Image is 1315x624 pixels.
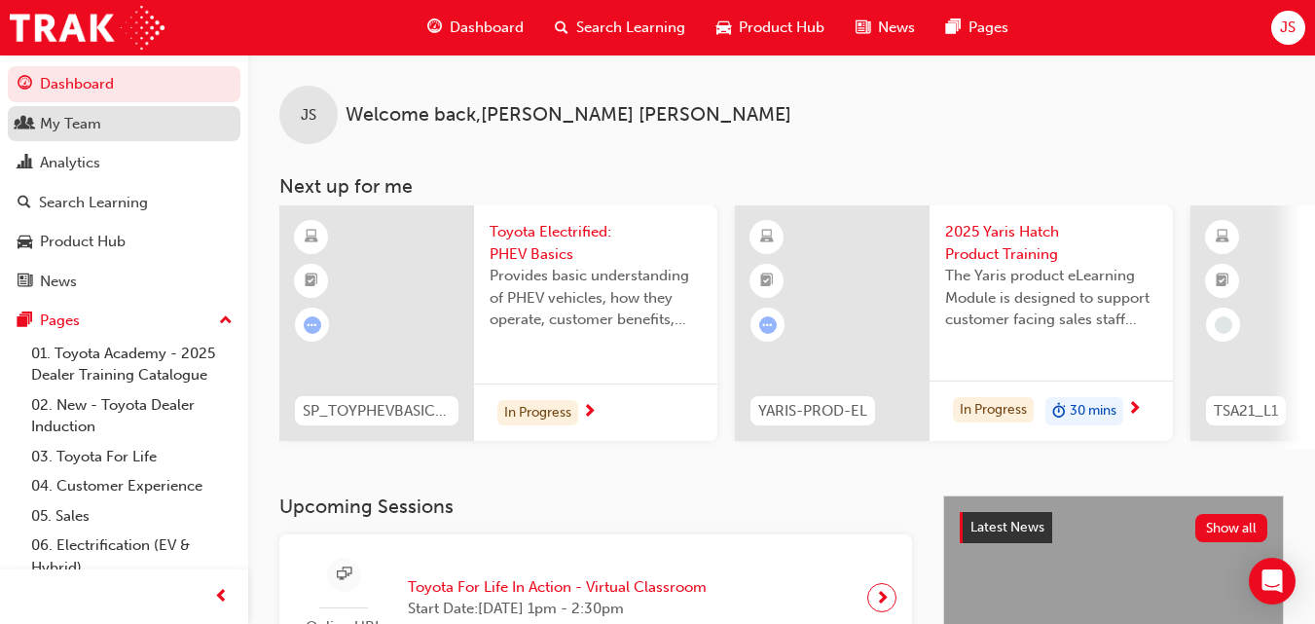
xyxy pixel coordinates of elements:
span: Toyota Electrified: PHEV Basics [490,221,702,265]
div: Pages [40,310,80,332]
span: Latest News [970,519,1044,535]
div: Analytics [40,152,100,174]
a: Analytics [8,145,240,181]
a: 02. New - Toyota Dealer Induction [23,390,240,442]
span: news-icon [856,16,870,40]
span: Dashboard [450,17,524,39]
a: SP_TOYPHEVBASICS_ELToyota Electrified: PHEV BasicsProvides basic understanding of PHEV vehicles, ... [279,205,717,441]
a: Search Learning [8,185,240,221]
span: booktick-icon [760,269,774,294]
span: booktick-icon [1216,269,1229,294]
a: car-iconProduct Hub [701,8,840,48]
span: SP_TOYPHEVBASICS_EL [303,400,451,422]
span: guage-icon [18,76,32,93]
span: up-icon [219,309,233,334]
span: car-icon [716,16,731,40]
div: Search Learning [39,192,148,214]
div: Open Intercom Messenger [1249,558,1296,605]
span: 2025 Yaris Hatch Product Training [945,221,1157,265]
span: 30 mins [1070,400,1116,422]
span: Search Learning [576,17,685,39]
button: Show all [1195,514,1268,542]
span: search-icon [18,195,31,212]
span: prev-icon [214,585,229,609]
img: Trak [10,6,164,50]
span: next-icon [582,404,597,422]
span: booktick-icon [305,269,318,294]
span: Welcome back , [PERSON_NAME] [PERSON_NAME] [346,104,791,127]
a: guage-iconDashboard [412,8,539,48]
a: Latest NewsShow all [960,512,1267,543]
span: car-icon [18,234,32,251]
h3: Next up for me [248,175,1315,198]
div: News [40,271,77,293]
span: pages-icon [946,16,961,40]
a: YARIS-PROD-EL2025 Yaris Hatch Product TrainingThe Yaris product eLearning Module is designed to s... [735,205,1173,441]
span: learningResourceType_ELEARNING-icon [1216,225,1229,250]
span: people-icon [18,116,32,133]
div: In Progress [497,400,578,426]
span: learningResourceType_ELEARNING-icon [760,225,774,250]
span: duration-icon [1052,399,1066,424]
span: next-icon [1127,401,1142,419]
span: learningRecordVerb_ATTEMPT-icon [759,316,777,334]
span: JS [1280,17,1296,39]
span: guage-icon [427,16,442,40]
a: 05. Sales [23,501,240,532]
span: search-icon [555,16,568,40]
a: news-iconNews [840,8,931,48]
span: News [878,17,915,39]
span: Pages [968,17,1008,39]
span: learningRecordVerb_NONE-icon [1215,316,1232,334]
button: Pages [8,303,240,339]
a: Product Hub [8,224,240,260]
div: Product Hub [40,231,126,253]
button: DashboardMy TeamAnalyticsSearch LearningProduct HubNews [8,62,240,303]
div: My Team [40,113,101,135]
span: YARIS-PROD-EL [758,400,867,422]
span: Provides basic understanding of PHEV vehicles, how they operate, customer benefits, and best prac... [490,265,702,331]
span: learningResourceType_ELEARNING-icon [305,225,318,250]
div: In Progress [953,397,1034,423]
span: learningRecordVerb_ATTEMPT-icon [304,316,321,334]
span: sessionType_ONLINE_URL-icon [337,563,351,587]
a: 06. Electrification (EV & Hybrid) [23,531,240,582]
a: News [8,264,240,300]
a: pages-iconPages [931,8,1024,48]
a: 03. Toyota For Life [23,442,240,472]
span: The Yaris product eLearning Module is designed to support customer facing sales staff with introd... [945,265,1157,331]
a: search-iconSearch Learning [539,8,701,48]
span: TSA21_L1 [1214,400,1278,422]
span: Product Hub [739,17,824,39]
a: Dashboard [8,66,240,102]
a: 04. Customer Experience [23,471,240,501]
span: pages-icon [18,312,32,330]
span: JS [301,104,316,127]
a: My Team [8,106,240,142]
span: next-icon [875,584,890,611]
a: 01. Toyota Academy - 2025 Dealer Training Catalogue [23,339,240,390]
span: Start Date: [DATE] 1pm - 2:30pm [408,598,707,620]
span: chart-icon [18,155,32,172]
span: Toyota For Life In Action - Virtual Classroom [408,576,707,599]
button: JS [1271,11,1305,45]
span: news-icon [18,274,32,291]
h3: Upcoming Sessions [279,496,912,518]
